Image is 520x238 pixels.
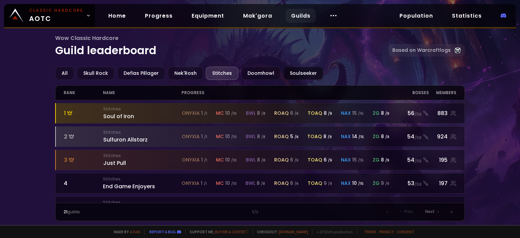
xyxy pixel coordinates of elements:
[225,180,237,187] div: 10
[373,180,380,187] span: zg
[385,111,389,116] small: / 9
[103,106,182,112] small: Stitches
[206,67,238,80] div: Stitches
[103,153,182,167] div: Just Pull
[429,156,456,164] div: 195
[286,9,316,23] a: Guilds
[381,110,389,117] div: 8
[182,110,200,117] span: onyxia
[394,9,438,23] a: Population
[341,156,351,164] span: nax
[381,133,389,140] div: 8
[397,86,429,100] div: Bosses
[388,44,465,57] a: Based on Warcraftlogs
[359,134,364,139] small: / 15
[103,106,182,121] div: Soul of Iron
[103,129,182,144] div: Sulfuron Allstarz
[373,156,380,164] span: zg
[352,110,364,117] div: 15
[181,180,199,187] span: onyxia
[295,111,299,116] small: / 6
[379,229,394,234] a: Privacy
[182,133,200,140] span: onyxia
[55,67,74,80] div: All
[385,181,389,186] small: / 9
[261,134,265,139] small: / 8
[216,156,224,164] span: mc
[308,110,322,117] span: toaq
[201,180,207,187] div: 1
[358,158,364,163] small: / 15
[404,209,413,215] span: Prev
[397,156,429,164] div: 54
[257,133,265,140] div: 8
[385,158,389,163] small: / 9
[397,132,429,141] div: 54
[261,158,265,163] small: / 8
[414,135,421,141] small: / 58
[181,86,397,100] div: progress
[225,156,237,164] div: 10
[245,180,255,187] span: bwl
[185,229,248,234] span: Support me,
[414,111,421,117] small: / 58
[186,9,230,23] a: Equipment
[55,173,465,194] a: 4StitchesEnd Game Enjoyersonyxia 1 /1mc 10 /10bwl 8 /8roaq 6 /6toaq 9 /9nax 10 /15zg 9 /953/58197
[358,111,364,116] small: / 15
[279,229,308,234] a: [DOMAIN_NAME]
[312,229,353,234] span: v. d752d5 - production
[381,156,389,164] div: 8
[274,180,289,187] span: roaq
[231,111,237,116] small: / 10
[324,156,332,164] div: 6
[307,133,322,140] span: toaq
[429,86,456,100] div: members
[204,111,207,116] small: / 1
[397,179,429,188] div: 53
[215,229,248,234] a: Buy me a coffee
[328,158,332,163] small: / 9
[103,153,182,159] small: Stitches
[429,132,456,141] div: 924
[341,110,351,117] span: nax
[253,229,308,234] span: Checkout
[328,181,332,186] small: / 9
[274,110,289,117] span: roaq
[201,110,207,117] div: 1
[364,229,376,234] a: Terms
[308,156,322,164] span: toaq
[139,9,178,23] a: Progress
[110,229,140,234] span: Made by
[381,180,389,187] div: 9
[414,181,421,188] small: / 58
[204,158,207,163] small: / 1
[295,158,299,163] small: / 6
[204,134,207,139] small: / 1
[103,129,182,135] small: Stitches
[64,132,103,141] div: 2
[225,110,237,117] div: 10
[341,180,351,187] span: nax
[64,209,67,215] span: 21
[29,7,83,14] small: Classic Hardcore
[162,209,358,215] div: 1
[231,158,237,163] small: / 10
[231,181,237,186] small: / 10
[246,156,256,164] span: bwl
[55,196,465,217] a: 5StitchesMortalonyxia 1 /1mc 10 /10bwl 8 /8roaq 5 /6toaq 9 /9nax 9 /15zg 8 /950/58759
[117,67,165,80] div: Defias Pillager
[64,209,162,215] div: guilds
[295,181,299,186] small: / 6
[182,156,200,164] span: onyxia
[64,109,103,117] div: 1
[425,209,435,215] span: Next
[246,133,256,140] span: bwl
[225,133,237,140] div: 10
[429,109,456,117] div: 883
[238,9,278,23] a: Mak'gora
[29,7,83,24] span: AOTC
[274,156,289,164] span: roaq
[55,34,388,42] span: Wow Classic Hardcore
[4,4,95,27] a: Classic HardcoreAOTC
[64,179,103,188] div: 4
